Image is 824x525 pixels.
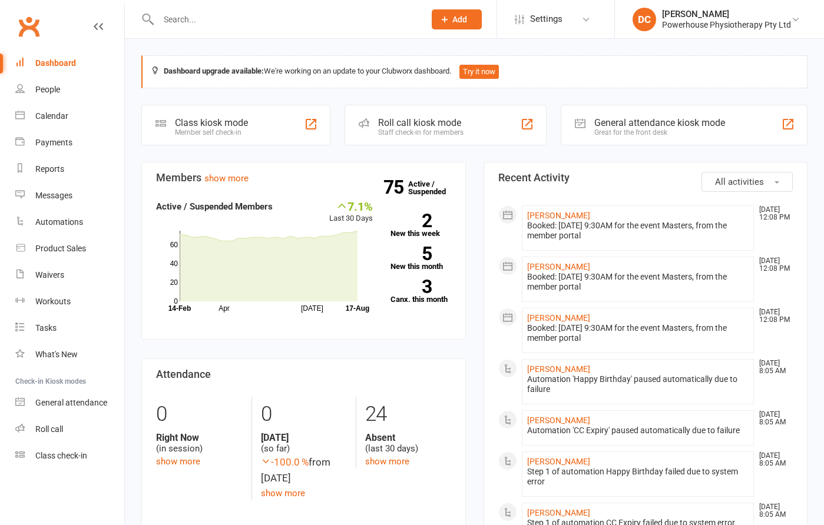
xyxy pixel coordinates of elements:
[156,432,243,443] strong: Right Now
[378,128,464,137] div: Staff check-in for members
[15,77,124,103] a: People
[15,156,124,182] a: Reports
[35,58,76,68] div: Dashboard
[365,397,451,432] div: 24
[15,235,124,262] a: Product Sales
[432,9,482,29] button: Add
[35,270,64,280] div: Waivers
[156,201,273,212] strong: Active / Suspended Members
[329,200,373,212] div: 7.1%
[261,397,347,432] div: 0
[391,278,432,295] strong: 3
[261,454,347,486] div: from [DATE]
[261,456,309,468] span: -100.0 %
[753,411,792,426] time: [DATE] 8:05 AM
[155,11,416,28] input: Search...
[141,55,808,88] div: We're working on an update to your Clubworx dashboard.
[365,432,451,454] div: (last 30 days)
[662,19,791,30] div: Powerhouse Physiotherapy Pty Ltd
[15,262,124,288] a: Waivers
[156,172,451,184] h3: Members
[527,272,749,292] div: Booked: [DATE] 9:30AM for the event Masters, from the member portal
[35,164,64,174] div: Reports
[35,85,60,94] div: People
[35,244,86,253] div: Product Sales
[175,128,248,137] div: Member self check-in
[15,182,124,209] a: Messages
[633,8,656,31] div: DC
[15,129,124,156] a: Payments
[527,467,749,487] div: Step 1 of automation Happy Birthday failed due to system error
[156,432,243,454] div: (in session)
[35,350,78,359] div: What's New
[662,9,791,19] div: [PERSON_NAME]
[156,456,200,467] a: show more
[175,117,248,128] div: Class kiosk mode
[391,247,451,270] a: 5New this month
[527,211,590,220] a: [PERSON_NAME]
[753,503,792,519] time: [DATE] 8:05 AM
[35,451,87,460] div: Class check-in
[753,360,792,375] time: [DATE] 8:05 AM
[753,257,792,273] time: [DATE] 12:08 PM
[35,323,57,333] div: Tasks
[391,212,432,230] strong: 2
[35,297,71,306] div: Workouts
[408,171,460,204] a: 75Active / Suspended
[594,128,725,137] div: Great for the front desk
[15,315,124,341] a: Tasks
[701,172,793,192] button: All activities
[261,488,305,499] a: show more
[15,103,124,129] a: Calendar
[15,443,124,469] a: Class kiosk mode
[527,508,590,517] a: [PERSON_NAME]
[15,288,124,315] a: Workouts
[164,67,264,75] strong: Dashboard upgrade available:
[527,416,590,425] a: [PERSON_NAME]
[15,341,124,368] a: What's New
[35,398,107,407] div: General attendance
[753,308,792,324] time: [DATE] 12:08 PM
[35,191,72,200] div: Messages
[527,364,590,374] a: [PERSON_NAME]
[15,209,124,235] a: Automations
[35,217,83,227] div: Automations
[15,50,124,77] a: Dashboard
[378,117,464,128] div: Roll call kiosk mode
[527,313,590,323] a: [PERSON_NAME]
[527,426,749,436] div: Automation 'CC Expiry' paused automatically due to failure
[35,138,72,147] div: Payments
[365,456,409,467] a: show more
[527,374,749,394] div: Automation 'Happy Birthday' paused automatically due to failure
[530,6,562,32] span: Settings
[15,416,124,443] a: Roll call
[391,214,451,237] a: 2New this week
[527,323,749,343] div: Booked: [DATE] 9:30AM for the event Masters, from the member portal
[204,173,249,184] a: show more
[391,280,451,303] a: 3Canx. this month
[14,12,44,41] a: Clubworx
[15,390,124,416] a: General attendance kiosk mode
[156,368,451,380] h3: Attendance
[261,432,347,443] strong: [DATE]
[459,65,499,79] button: Try it now
[391,245,432,262] strong: 5
[365,432,451,443] strong: Absent
[753,452,792,467] time: [DATE] 8:05 AM
[715,177,764,187] span: All activities
[527,262,590,271] a: [PERSON_NAME]
[498,172,793,184] h3: Recent Activity
[35,424,63,434] div: Roll call
[383,178,408,196] strong: 75
[156,397,243,432] div: 0
[594,117,725,128] div: General attendance kiosk mode
[35,111,68,121] div: Calendar
[329,200,373,225] div: Last 30 Days
[452,15,467,24] span: Add
[527,221,749,241] div: Booked: [DATE] 9:30AM for the event Masters, from the member portal
[527,457,590,466] a: [PERSON_NAME]
[753,206,792,221] time: [DATE] 12:08 PM
[261,432,347,454] div: (so far)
